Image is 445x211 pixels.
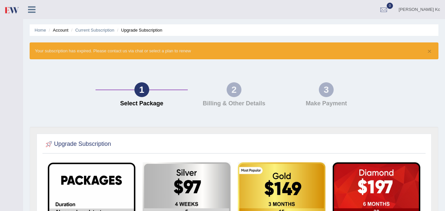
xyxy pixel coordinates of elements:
[35,28,46,33] a: Home
[227,82,241,97] div: 2
[319,82,334,97] div: 3
[44,139,111,149] h2: Upgrade Subscription
[191,100,277,107] h4: Billing & Other Details
[284,100,369,107] h4: Make Payment
[134,82,149,97] div: 1
[47,27,68,33] li: Account
[99,100,184,107] h4: Select Package
[387,3,393,9] span: 0
[428,48,431,55] button: ×
[30,42,438,59] div: Your subscription has expired. Please contact us via chat or select a plan to renew
[75,28,114,33] a: Current Subscription
[116,27,162,33] li: Upgrade Subscription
